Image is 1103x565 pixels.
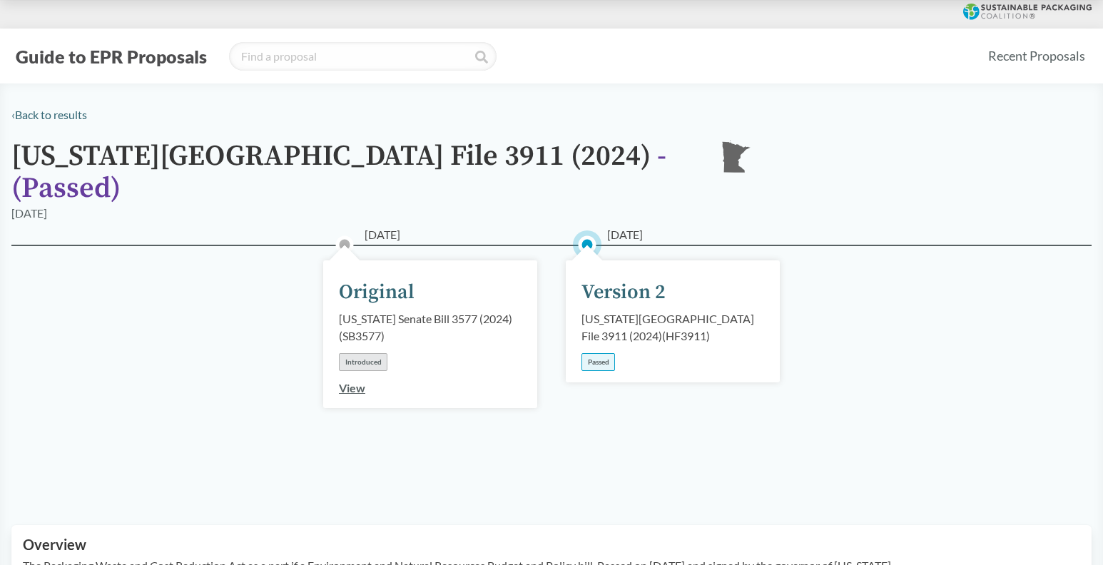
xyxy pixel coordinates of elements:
div: [US_STATE][GEOGRAPHIC_DATA] File 3911 (2024) ( HF3911 ) [581,310,764,345]
div: Passed [581,353,615,371]
span: [DATE] [607,226,643,243]
a: Recent Proposals [982,40,1092,72]
a: View [339,381,365,395]
input: Find a proposal [229,42,497,71]
div: Original [339,278,415,307]
div: Introduced [339,353,387,371]
div: [DATE] [11,205,47,222]
span: [DATE] [365,226,400,243]
button: Guide to EPR Proposals [11,45,211,68]
span: - ( Passed ) [11,138,666,206]
div: [US_STATE] Senate Bill 3577 (2024) ( SB3577 ) [339,310,522,345]
a: ‹Back to results [11,108,87,121]
div: Version 2 [581,278,666,307]
h1: [US_STATE][GEOGRAPHIC_DATA] File 3911 (2024) [11,141,696,205]
h2: Overview [23,536,1080,553]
